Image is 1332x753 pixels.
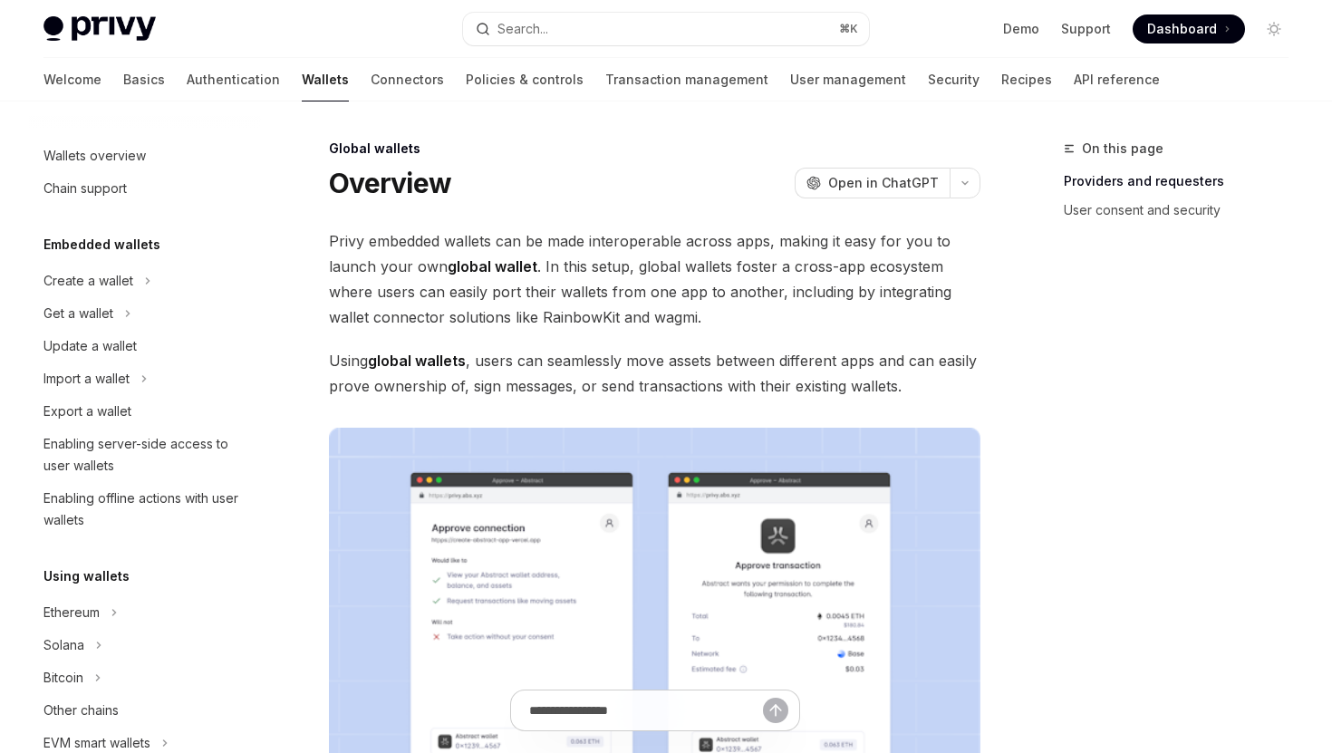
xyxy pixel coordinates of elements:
[828,174,939,192] span: Open in ChatGPT
[43,16,156,42] img: light logo
[790,58,906,101] a: User management
[29,140,261,172] a: Wallets overview
[43,178,127,199] div: Chain support
[1082,138,1163,159] span: On this page
[43,234,160,256] h5: Embedded wallets
[43,433,250,477] div: Enabling server-side access to user wallets
[329,228,980,330] span: Privy embedded wallets can be made interoperable across apps, making it easy for you to launch yo...
[43,667,83,689] div: Bitcoin
[29,330,261,362] a: Update a wallet
[463,13,868,45] button: Search...⌘K
[1074,58,1160,101] a: API reference
[497,18,548,40] div: Search...
[43,401,131,422] div: Export a wallet
[839,22,858,36] span: ⌘ K
[763,698,788,723] button: Send message
[29,694,261,727] a: Other chains
[43,145,146,167] div: Wallets overview
[1133,14,1245,43] a: Dashboard
[29,395,261,428] a: Export a wallet
[187,58,280,101] a: Authentication
[371,58,444,101] a: Connectors
[29,482,261,536] a: Enabling offline actions with user wallets
[795,168,950,198] button: Open in ChatGPT
[1260,14,1289,43] button: Toggle dark mode
[1064,167,1303,196] a: Providers and requesters
[329,140,980,158] div: Global wallets
[43,634,84,656] div: Solana
[1061,20,1111,38] a: Support
[29,428,261,482] a: Enabling server-side access to user wallets
[43,58,101,101] a: Welcome
[928,58,980,101] a: Security
[1003,20,1039,38] a: Demo
[43,602,100,623] div: Ethereum
[329,167,451,199] h1: Overview
[43,270,133,292] div: Create a wallet
[43,368,130,390] div: Import a wallet
[43,488,250,531] div: Enabling offline actions with user wallets
[1064,196,1303,225] a: User consent and security
[43,303,113,324] div: Get a wallet
[605,58,768,101] a: Transaction management
[29,172,261,205] a: Chain support
[448,257,537,275] strong: global wallet
[329,348,980,399] span: Using , users can seamlessly move assets between different apps and can easily prove ownership of...
[123,58,165,101] a: Basics
[302,58,349,101] a: Wallets
[43,700,119,721] div: Other chains
[43,335,137,357] div: Update a wallet
[43,565,130,587] h5: Using wallets
[466,58,584,101] a: Policies & controls
[1001,58,1052,101] a: Recipes
[1147,20,1217,38] span: Dashboard
[368,352,466,370] strong: global wallets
